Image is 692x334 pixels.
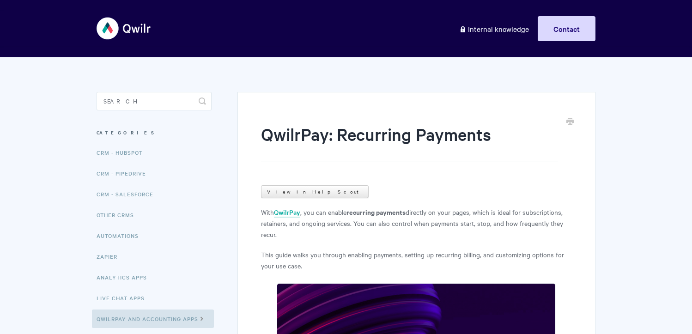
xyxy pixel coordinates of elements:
[538,16,595,41] a: Contact
[97,268,154,286] a: Analytics Apps
[97,164,153,182] a: CRM - Pipedrive
[97,124,212,141] h3: Categories
[97,185,160,203] a: CRM - Salesforce
[97,226,146,245] a: Automations
[97,206,141,224] a: Other CRMs
[92,310,214,328] a: QwilrPay and Accounting Apps
[97,143,149,162] a: CRM - HubSpot
[97,92,212,110] input: Search
[566,117,574,127] a: Print this Article
[97,247,124,266] a: Zapier
[261,206,572,240] p: With , you can enable directly on your pages, which is ideal for subscriptions, retainers, and on...
[261,185,369,198] a: View in Help Scout
[261,249,572,271] p: This guide walks you through enabling payments, setting up recurring billing, and customizing opt...
[261,122,558,162] h1: QwilrPay: Recurring Payments
[274,207,300,218] a: QwilrPay
[346,207,406,217] strong: recurring payments
[452,16,536,41] a: Internal knowledge
[97,289,152,307] a: Live Chat Apps
[97,11,152,46] img: Qwilr Help Center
